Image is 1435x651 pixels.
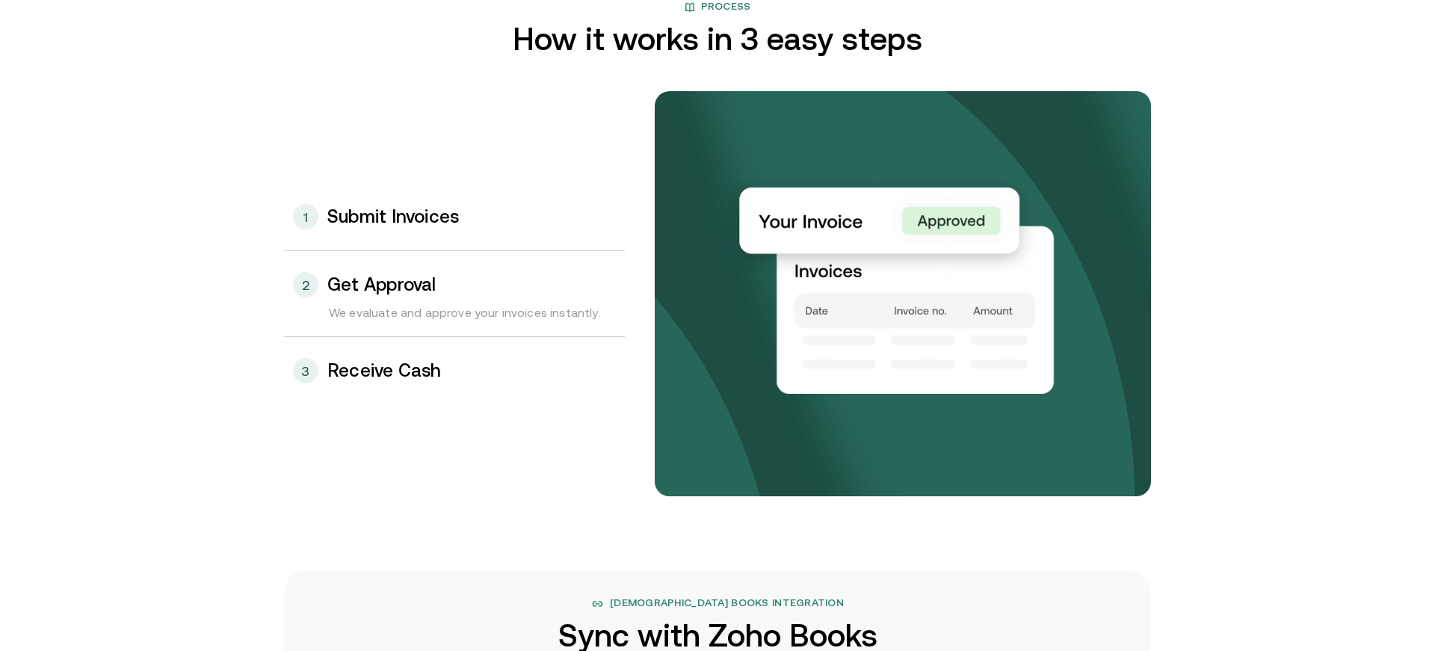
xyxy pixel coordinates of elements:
[293,272,318,297] div: 2
[293,358,318,383] div: 3
[513,22,922,55] h2: How it works in 3 easy steps
[685,2,695,13] img: book
[284,303,625,336] div: We evaluate and approve your invoices instantly.
[655,91,1151,496] img: bg
[591,598,604,610] img: link
[327,207,459,226] h3: Submit Invoices
[293,204,318,229] div: 1
[327,361,442,380] h3: Receive Cash
[720,172,1121,393] img: Your payments collected on time.
[610,595,844,613] span: [DEMOGRAPHIC_DATA] Books Integration
[327,275,436,294] h3: Get Approval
